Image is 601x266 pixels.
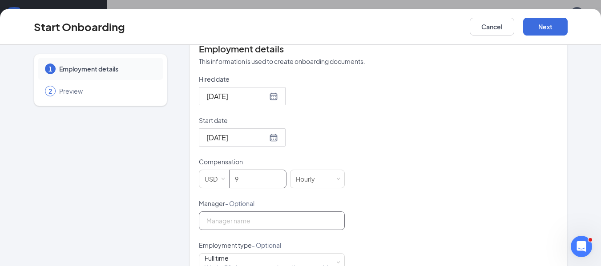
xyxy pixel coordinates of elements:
p: Compensation [199,157,345,166]
p: Employment type [199,241,345,250]
p: Hired date [199,75,345,83]
div: Hourly [296,170,321,188]
h4: Employment details [199,43,558,55]
span: Preview [59,87,154,95]
span: 1 [48,64,52,73]
button: Next [523,18,568,36]
input: Aug 26, 2025 [206,91,267,102]
input: Manager name [199,211,345,230]
p: This information is used to create onboarding documents. [199,57,558,66]
span: - Optional [225,199,254,207]
iframe: Intercom live chat [571,236,592,257]
div: USD [205,170,224,188]
div: Full time [205,254,333,262]
span: 2 [48,87,52,95]
span: - Optional [252,241,281,249]
p: Start date [199,116,345,125]
h3: Start Onboarding [34,19,125,34]
p: Manager [199,199,345,208]
span: Employment details [59,64,154,73]
input: Amount [230,170,286,188]
button: Cancel [470,18,514,36]
input: Aug 26, 2025 [206,132,267,143]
